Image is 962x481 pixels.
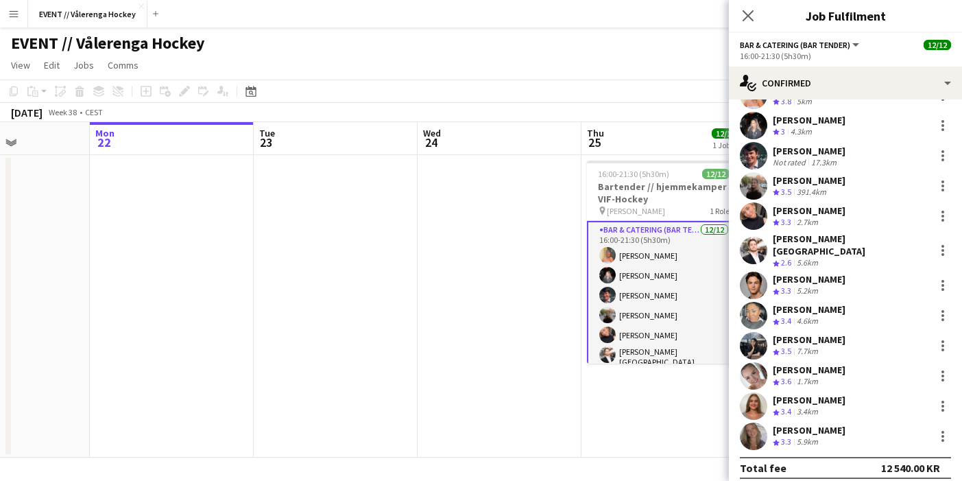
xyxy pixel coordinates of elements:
span: 3.6 [781,376,791,386]
div: 7.7km [794,346,821,357]
span: 3.5 [781,346,791,356]
h3: Bartender // hjemmekamper VIF-Hockey [587,180,741,205]
div: [PERSON_NAME] [773,333,845,346]
a: Edit [38,56,65,74]
h1: EVENT // Vålerenga Hockey [11,33,205,54]
button: EVENT // Vålerenga Hockey [28,1,147,27]
span: Mon [95,127,115,139]
span: 12/12 [924,40,951,50]
button: Bar & Catering (Bar Tender) [740,40,861,50]
div: 391.4km [794,187,829,198]
div: [DATE] [11,106,43,119]
span: 3 [781,126,785,137]
span: Week 38 [45,107,80,117]
div: Total fee [740,461,786,475]
div: [PERSON_NAME] [773,273,845,285]
span: 2.6 [781,257,791,268]
span: 3.3 [781,285,791,296]
div: 5.2km [794,285,821,297]
span: View [11,59,30,71]
span: 3.5 [781,187,791,197]
div: 3.4km [794,406,821,418]
span: 1 Role [710,206,730,216]
span: 25 [585,134,604,150]
span: 12/12 [712,128,739,139]
div: 4.3km [788,126,815,138]
a: Comms [102,56,144,74]
span: 3.4 [781,406,791,417]
div: 5.6km [794,257,821,269]
div: 5.9km [794,436,821,448]
div: [PERSON_NAME] [773,114,845,126]
span: 12/12 [702,169,730,179]
a: Jobs [68,56,99,74]
div: 5km [794,96,815,108]
span: 3.3 [781,217,791,227]
span: 24 [421,134,441,150]
div: Confirmed [729,67,962,99]
div: [PERSON_NAME][GEOGRAPHIC_DATA] [773,233,929,257]
span: 3.4 [781,316,791,326]
div: [PERSON_NAME] [773,174,845,187]
span: 3.8 [781,96,791,106]
div: 1 Job [712,140,738,150]
div: [PERSON_NAME] [773,394,845,406]
span: Comms [108,59,139,71]
h3: Job Fulfilment [729,7,962,25]
div: 2.7km [794,217,821,228]
span: 3.3 [781,436,791,447]
span: Tue [259,127,275,139]
span: 23 [257,134,275,150]
a: View [5,56,36,74]
span: Bar & Catering (Bar Tender) [740,40,850,50]
div: [PERSON_NAME] [773,145,845,157]
span: Wed [423,127,441,139]
span: Jobs [73,59,94,71]
div: 4.6km [794,316,821,327]
div: [PERSON_NAME] [773,364,845,376]
div: 16:00-21:30 (5h30m) [740,51,951,61]
span: [PERSON_NAME] [607,206,665,216]
span: 22 [93,134,115,150]
div: 12 540.00 KR [881,461,940,475]
div: 17.3km [808,157,839,167]
div: CEST [85,107,103,117]
app-job-card: 16:00-21:30 (5h30m)12/12Bartender // hjemmekamper VIF-Hockey [PERSON_NAME]1 RoleBar & Catering (B... [587,161,741,364]
span: Edit [44,59,60,71]
div: 1.7km [794,376,821,388]
div: [PERSON_NAME] [773,424,845,436]
div: [PERSON_NAME] [773,303,845,316]
span: Thu [587,127,604,139]
div: Not rated [773,157,808,167]
div: [PERSON_NAME] [773,204,845,217]
span: 16:00-21:30 (5h30m) [598,169,669,179]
